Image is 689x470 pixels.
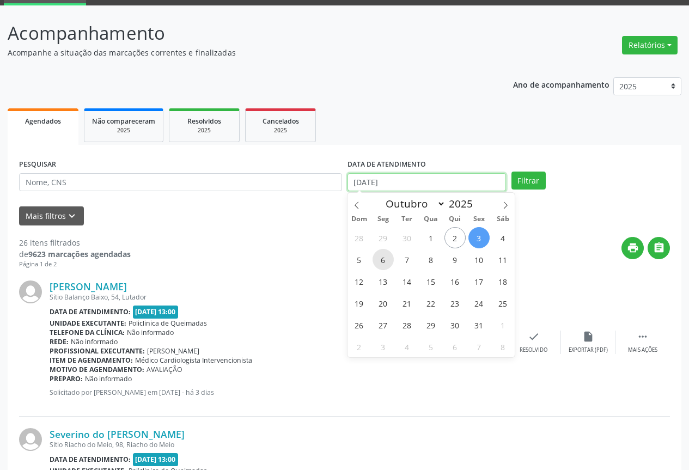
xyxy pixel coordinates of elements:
[371,216,395,223] span: Seg
[444,292,466,314] span: Outubro 23, 2025
[347,173,506,192] input: Selecione um intervalo
[381,196,446,211] select: Month
[19,237,131,248] div: 26 itens filtrados
[468,227,490,248] span: Outubro 3, 2025
[347,216,371,223] span: Dom
[420,249,442,270] span: Outubro 8, 2025
[50,292,507,302] div: Sitio Balanço Baixo, 54, Lutador
[8,20,479,47] p: Acompanhamento
[444,227,466,248] span: Outubro 2, 2025
[582,331,594,343] i: insert_drive_file
[373,249,394,270] span: Outubro 6, 2025
[627,242,639,254] i: print
[147,346,199,356] span: [PERSON_NAME]
[373,292,394,314] span: Outubro 20, 2025
[397,314,418,335] span: Outubro 28, 2025
[492,249,514,270] span: Outubro 11, 2025
[420,314,442,335] span: Outubro 29, 2025
[263,117,299,126] span: Cancelados
[468,336,490,357] span: Novembro 7, 2025
[19,156,56,173] label: PESQUISAR
[397,227,418,248] span: Setembro 30, 2025
[50,365,144,374] b: Motivo de agendamento:
[92,117,155,126] span: Não compareceram
[444,314,466,335] span: Outubro 30, 2025
[253,126,308,135] div: 2025
[50,280,127,292] a: [PERSON_NAME]
[420,271,442,292] span: Outubro 15, 2025
[397,292,418,314] span: Outubro 21, 2025
[19,260,131,269] div: Página 1 de 2
[129,319,207,328] span: Policlinica de Queimadas
[628,346,657,354] div: Mais ações
[133,306,179,318] span: [DATE] 13:00
[349,336,370,357] span: Novembro 2, 2025
[444,271,466,292] span: Outubro 16, 2025
[50,388,507,397] p: Solicitado por [PERSON_NAME] em [DATE] - há 3 dias
[50,307,131,316] b: Data de atendimento:
[135,356,252,365] span: Médico Cardiologista Intervencionista
[71,337,118,346] span: Não informado
[446,197,481,211] input: Year
[397,249,418,270] span: Outubro 7, 2025
[8,47,479,58] p: Acompanhe a situação das marcações correntes e finalizadas
[50,374,83,383] b: Preparo:
[622,36,678,54] button: Relatórios
[492,227,514,248] span: Outubro 4, 2025
[492,271,514,292] span: Outubro 18, 2025
[491,216,515,223] span: Sáb
[19,428,42,451] img: img
[653,242,665,254] i: 
[50,337,69,346] b: Rede:
[133,453,179,466] span: [DATE] 13:00
[373,314,394,335] span: Outubro 27, 2025
[349,249,370,270] span: Outubro 5, 2025
[147,365,182,374] span: AVALIAÇÃO
[25,117,61,126] span: Agendados
[637,331,649,343] i: 
[349,292,370,314] span: Outubro 19, 2025
[127,328,174,337] span: Não informado
[648,237,670,259] button: 
[443,216,467,223] span: Qui
[187,117,221,126] span: Resolvidos
[395,216,419,223] span: Ter
[528,331,540,343] i: check
[349,271,370,292] span: Outubro 12, 2025
[373,336,394,357] span: Novembro 3, 2025
[28,249,131,259] strong: 9623 marcações agendadas
[492,292,514,314] span: Outubro 25, 2025
[50,455,131,464] b: Data de atendimento:
[621,237,644,259] button: print
[468,249,490,270] span: Outubro 10, 2025
[419,216,443,223] span: Qua
[50,440,507,449] div: Sitio Riacho do Meio, 98, Riacho do Meio
[569,346,608,354] div: Exportar (PDF)
[50,319,126,328] b: Unidade executante:
[50,328,125,337] b: Telefone da clínica:
[520,346,547,354] div: Resolvido
[444,249,466,270] span: Outubro 9, 2025
[19,206,84,225] button: Mais filtroskeyboard_arrow_down
[50,428,185,440] a: Severino do [PERSON_NAME]
[467,216,491,223] span: Sex
[92,126,155,135] div: 2025
[85,374,132,383] span: Não informado
[19,280,42,303] img: img
[373,227,394,248] span: Setembro 29, 2025
[513,77,609,91] p: Ano de acompanhamento
[349,227,370,248] span: Setembro 28, 2025
[349,314,370,335] span: Outubro 26, 2025
[420,336,442,357] span: Novembro 5, 2025
[397,271,418,292] span: Outubro 14, 2025
[492,336,514,357] span: Novembro 8, 2025
[347,156,426,173] label: DATA DE ATENDIMENTO
[373,271,394,292] span: Outubro 13, 2025
[50,346,145,356] b: Profissional executante:
[66,210,78,222] i: keyboard_arrow_down
[492,314,514,335] span: Novembro 1, 2025
[444,336,466,357] span: Novembro 6, 2025
[468,271,490,292] span: Outubro 17, 2025
[468,314,490,335] span: Outubro 31, 2025
[177,126,231,135] div: 2025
